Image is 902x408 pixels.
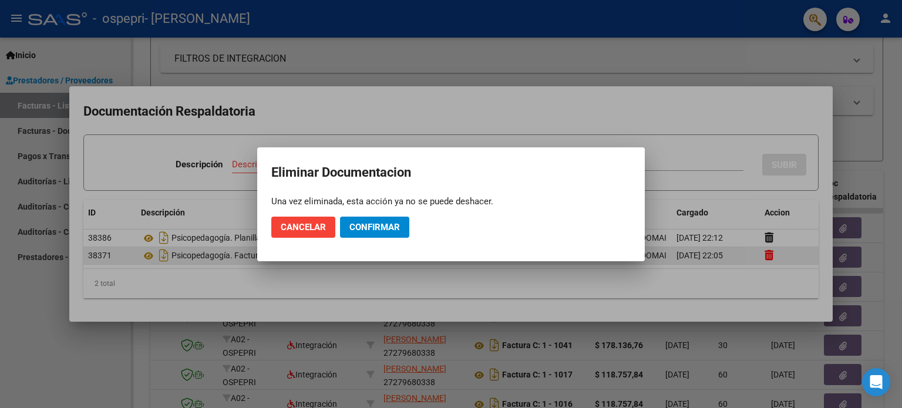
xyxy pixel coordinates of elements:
div: Una vez eliminada, esta acción ya no se puede deshacer. [271,195,631,207]
div: Open Intercom Messenger [862,368,890,396]
span: Cancelar [281,222,326,232]
button: Cancelar [271,217,335,238]
h2: Eliminar Documentacion [271,161,631,184]
span: Confirmar [349,222,400,232]
button: Confirmar [340,217,409,238]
